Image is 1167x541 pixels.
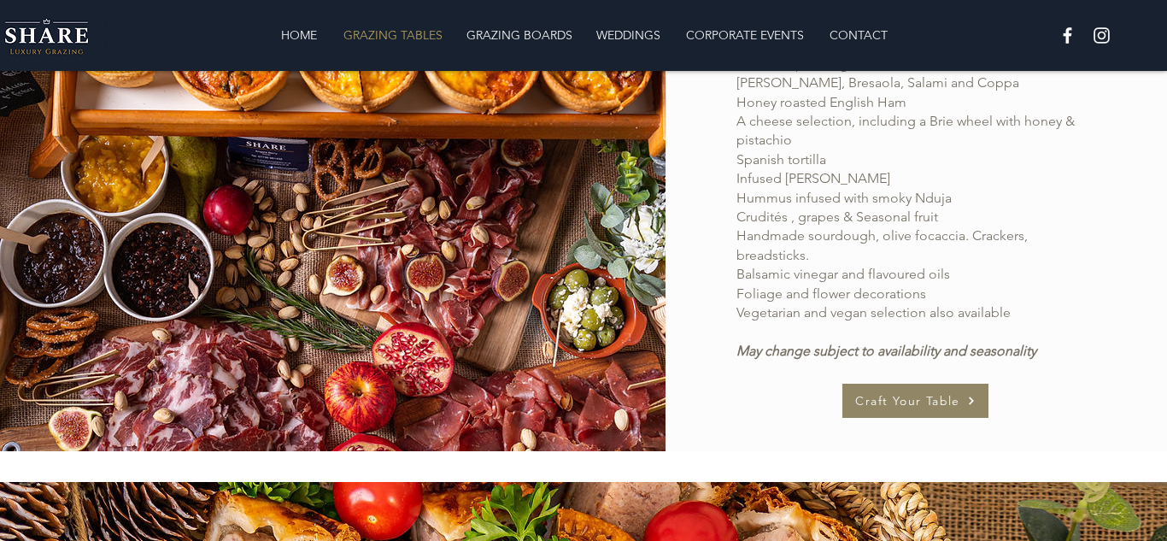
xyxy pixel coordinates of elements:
span: Spanish tortilla Infused [PERSON_NAME] [736,151,890,186]
p: CONTACT [821,18,896,52]
span: Yorkshire puddings with sirloin steak [736,56,958,72]
span: Crudités , grapes & Seasonal fruit [736,209,938,225]
a: WEDDINGS [583,18,673,52]
span: Honey roasted English Ham [736,94,906,110]
p: GRAZING BOARDS [458,18,581,52]
span: Foliage and flower decorations [736,285,926,302]
span: [PERSON_NAME], Bresaola, Salami and Coppa [736,74,1019,91]
span: Balsamic vinegar and flavoured oils [736,266,950,282]
p: HOME [273,18,325,52]
p: WEDDINGS [588,18,669,52]
img: White Instagram Icon [1091,25,1112,46]
span: Craft Your Table [855,393,959,409]
img: White Facebook Icon [1057,25,1078,46]
a: Craft Your Table [842,384,988,418]
p: GRAZING TABLES [335,18,451,52]
span: Handmade sourdough, olive focaccia. Crackers, breadsticks. [736,227,1028,262]
a: GRAZING TABLES [331,18,454,52]
ul: Social Bar [1057,25,1112,46]
nav: Site [166,18,1001,52]
p: CORPORATE EVENTS [677,18,812,52]
a: CONTACT [817,18,900,52]
span: Vegetarian and vegan selection also available [736,304,1011,320]
span: A cheese selection, including a Brie wheel with honey & pistachio [736,113,1075,148]
a: CORPORATE EVENTS [673,18,817,52]
a: GRAZING BOARDS [454,18,583,52]
iframe: Wix Chat [1087,461,1167,541]
span: May change subject to availability and seasonality [736,343,1036,359]
span: Hummus infused with smoky Nduja [736,190,952,206]
a: HOME [268,18,331,52]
